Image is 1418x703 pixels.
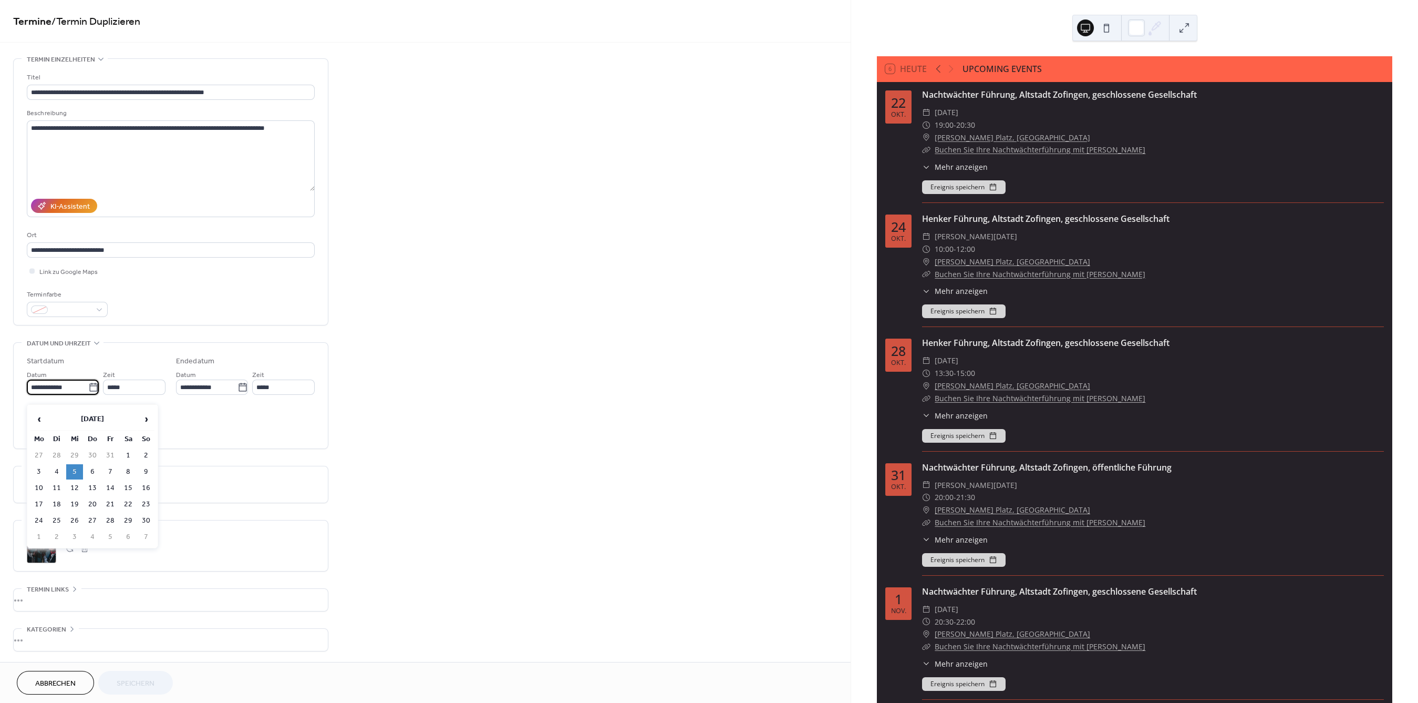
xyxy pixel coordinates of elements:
[891,236,906,242] div: Okt.
[935,491,954,504] span: 20:00
[102,481,119,496] td: 14
[66,513,83,528] td: 26
[891,344,906,358] div: 28
[13,12,51,32] a: Termine
[922,616,930,628] div: ​
[120,497,137,512] td: 22
[935,230,1017,243] span: [PERSON_NAME][DATE]
[48,432,65,447] th: Di
[954,616,956,628] span: -
[138,497,154,512] td: 23
[120,529,137,545] td: 6
[891,484,906,491] div: Okt.
[922,534,988,545] button: ​Mehr anzeigen
[30,513,47,528] td: 24
[956,367,975,380] span: 15:00
[138,409,154,430] span: ›
[27,72,313,83] div: Titel
[935,269,1145,279] a: Buchen Sie Ihre Nachtwächterführung mit [PERSON_NAME]
[84,497,101,512] td: 20
[935,286,988,297] span: Mehr anzeigen
[922,354,930,367] div: ​
[956,491,975,504] span: 21:30
[84,448,101,463] td: 30
[102,432,119,447] th: Fr
[922,603,930,616] div: ​
[27,289,106,300] div: Terminfarbe
[922,410,930,421] div: ​
[17,671,94,695] button: Abbrechen
[30,464,47,480] td: 3
[138,529,154,545] td: 7
[30,432,47,447] th: Mo
[935,131,1090,144] a: [PERSON_NAME] Platz, [GEOGRAPHIC_DATA]
[935,504,1090,516] a: [PERSON_NAME] Platz, [GEOGRAPHIC_DATA]
[102,464,119,480] td: 7
[120,513,137,528] td: 29
[120,481,137,496] td: 15
[922,410,988,421] button: ​Mehr anzeigen
[935,603,958,616] span: [DATE]
[935,479,1017,492] span: [PERSON_NAME][DATE]
[50,201,90,212] div: KI-Assistent
[922,337,1169,349] a: Henker Führung, Altstadt Zofingen, geschlossene Gesellschaft
[922,286,930,297] div: ​
[962,63,1042,75] div: UPCOMING EVENTS
[922,213,1169,225] a: Henker Führung, Altstadt Zofingen, geschlossene Gesellschaft
[102,497,119,512] td: 21
[138,448,154,463] td: 2
[922,367,930,380] div: ​
[120,448,137,463] td: 1
[66,529,83,545] td: 3
[935,517,1145,527] a: Buchen Sie Ihre Nachtwächterführung mit [PERSON_NAME]
[48,497,65,512] td: 18
[922,106,930,119] div: ​
[102,513,119,528] td: 28
[922,553,1006,567] button: Ereignis speichern
[935,393,1145,403] a: Buchen Sie Ihre Nachtwächterführung mit [PERSON_NAME]
[27,230,313,241] div: Ort
[30,497,47,512] td: 17
[922,180,1006,194] button: Ereignis speichern
[138,481,154,496] td: 16
[954,491,956,504] span: -
[922,304,1006,318] button: Ereignis speichern
[891,608,906,615] div: Nov.
[84,481,101,496] td: 13
[935,243,954,256] span: 10:00
[27,54,95,65] span: Termin einzelheiten
[252,370,264,381] span: Zeit
[66,464,83,480] td: 5
[922,268,930,281] div: ​
[935,161,988,172] span: Mehr anzeigen
[954,243,956,256] span: -
[922,89,1197,100] a: Nachtwächter Führung, Altstadt Zofingen, geschlossene Gesellschaft
[922,119,930,131] div: ​
[935,534,988,545] span: Mehr anzeigen
[176,356,214,367] div: Endedatum
[138,513,154,528] td: 30
[922,677,1006,691] button: Ereignis speichern
[138,464,154,480] td: 9
[27,356,64,367] div: Startdatum
[922,628,930,640] div: ​
[922,429,1006,443] button: Ereignis speichern
[922,479,930,492] div: ​
[922,161,930,172] div: ​
[84,513,101,528] td: 27
[48,464,65,480] td: 4
[954,119,956,131] span: -
[27,370,46,381] span: Datum
[31,409,47,430] span: ‹
[935,367,954,380] span: 13:30
[48,408,137,431] th: [DATE]
[922,144,930,156] div: ​
[66,497,83,512] td: 19
[922,243,930,256] div: ​
[14,589,328,611] div: •••
[66,448,83,463] td: 29
[922,586,1197,597] a: Nachtwächter Führung, Altstadt Zofingen, geschlossene Gesellschaft
[31,199,97,213] button: KI-Assistent
[84,432,101,447] th: Do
